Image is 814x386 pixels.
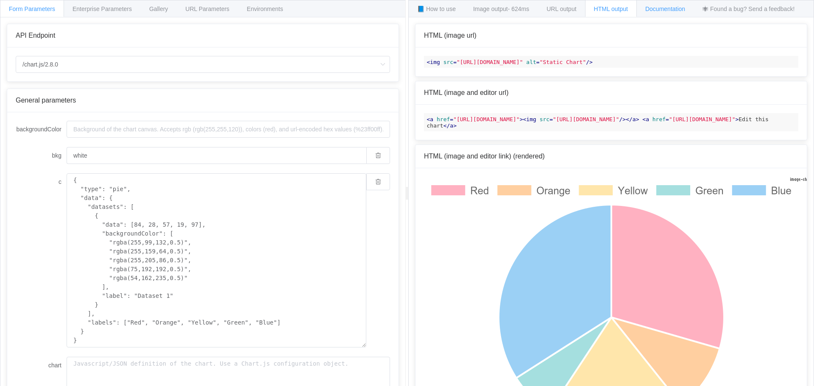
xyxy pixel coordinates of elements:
span: href [437,116,450,122]
span: a [450,122,453,129]
span: API Endpoint [16,32,55,39]
span: "[URL][DOMAIN_NAME]" [457,59,523,65]
input: Background of the chart canvas. Accepts rgb (rgb(255,255,120)), colors (red), and url-encoded hex... [67,121,390,138]
span: < = = /> [427,59,593,65]
input: Select [16,56,390,73]
span: "[URL][DOMAIN_NAME]" [669,116,736,122]
span: HTML (image and editor link) (rendered) [424,153,545,160]
span: "Static Chart" [540,59,586,65]
span: URL Parameters [185,6,229,12]
span: < = > [642,116,739,122]
span: 🕷 Found a bug? Send a feedback! [702,6,794,12]
span: a [430,116,433,122]
span: Enterprise Parameters [72,6,132,12]
span: HTML (image url) [424,32,477,39]
code: Edit this chart [424,113,798,131]
span: HTML output [594,6,628,12]
span: "[URL][DOMAIN_NAME]" [453,116,520,122]
span: Documentation [645,6,685,12]
label: c [16,173,67,190]
span: General parameters [16,97,76,104]
input: Background of the chart canvas. Accepts rgb (rgb(255,255,120)), colors (red), and url-encoded hex... [67,147,366,164]
span: href [652,116,666,122]
span: 📘 How to use [417,6,456,12]
span: a [646,116,649,122]
span: Environments [247,6,283,12]
label: chart [16,357,67,374]
span: </ > [626,116,639,122]
span: - 624ms [508,6,530,12]
span: alt [526,59,536,65]
span: Image output [473,6,529,12]
span: Gallery [149,6,168,12]
span: < = > [427,116,523,122]
span: Form Parameters [9,6,55,12]
span: img [430,59,440,65]
span: img [526,116,536,122]
span: HTML (image and editor url) [424,89,508,96]
label: bkg [16,147,67,164]
span: URL output [546,6,576,12]
span: src [443,59,453,65]
span: </ > [443,122,457,129]
span: src [540,116,549,122]
span: a [633,116,636,122]
span: < = /> [523,116,626,122]
label: backgroundColor [16,121,67,138]
span: "[URL][DOMAIN_NAME]" [553,116,619,122]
